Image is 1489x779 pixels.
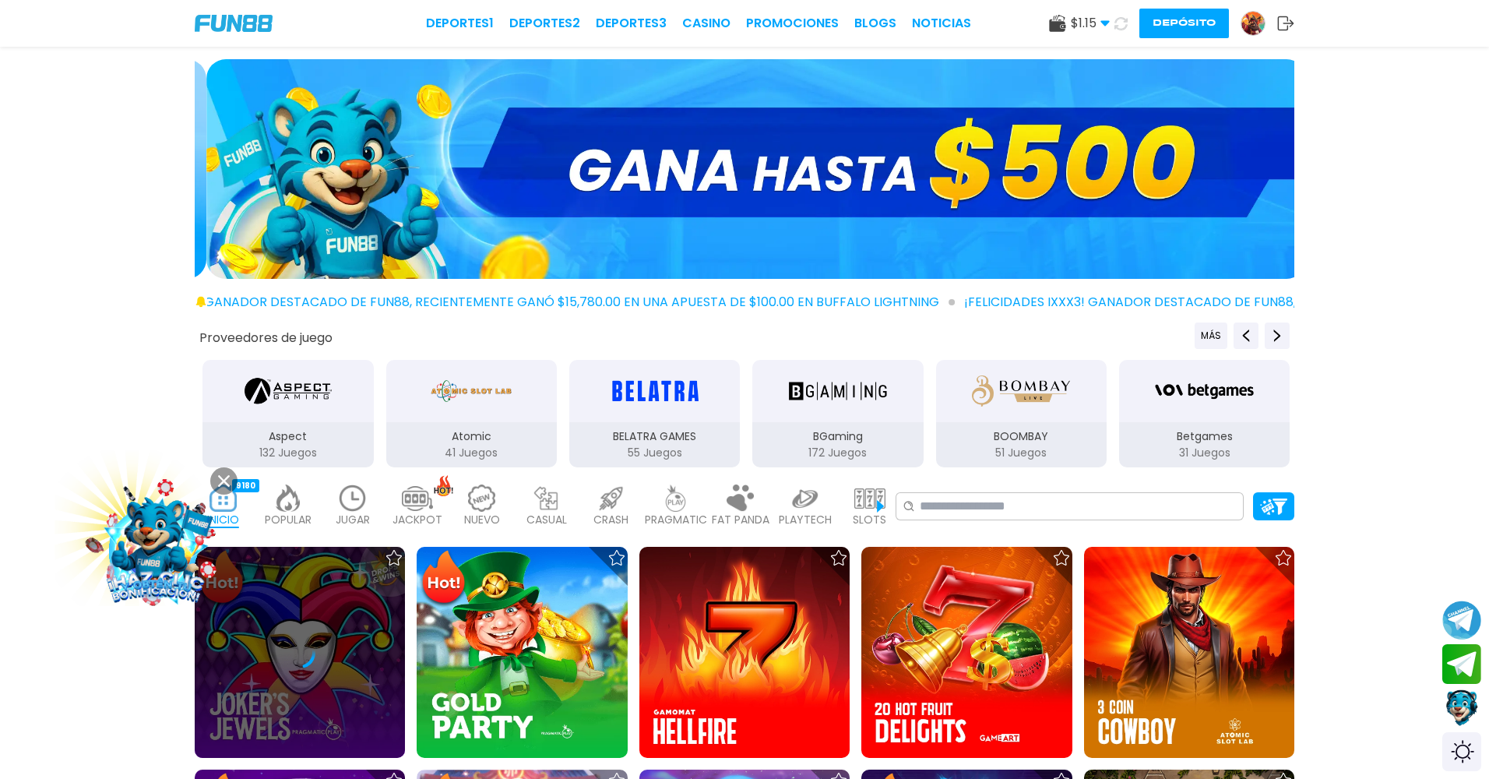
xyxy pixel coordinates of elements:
[1241,12,1265,35] img: Avatar
[206,59,1306,279] img: GANA hasta $500
[1195,323,1227,349] button: Previous providers
[1119,428,1290,445] p: Betgames
[861,547,1072,757] img: 20 Hot Fruit Delights
[789,369,887,413] img: BGaming
[725,485,756,512] img: fat_panda_light.webp
[779,512,832,528] p: PLAYTECH
[1241,11,1277,36] a: Avatar
[569,445,740,461] p: 55 Juegos
[746,358,929,469] button: BGaming
[1442,732,1481,771] div: Switch theme
[853,512,886,528] p: SLOTS
[386,445,557,461] p: 41 Juegos
[531,485,562,512] img: casual_light.webp
[526,512,567,528] p: CASUAL
[426,14,494,33] a: Deportes1
[682,14,730,33] a: CASINO
[936,445,1107,461] p: 51 Juegos
[195,15,273,32] img: Company Logo
[202,445,373,461] p: 132 Juegos
[1084,547,1294,757] img: 3 Coin Cowboy
[386,428,557,445] p: Atomic
[337,485,368,512] img: recent_light.webp
[392,512,442,528] p: JACKPOT
[1234,323,1258,349] button: Previous providers
[245,369,332,413] img: Aspect
[69,293,955,312] span: ¡FELICIDADES sxxxxz! GANADOR DESTACADO DE FUN88, RECIENTEMENTE GANÓ $15,780.00 EN UNA APUESTA DE ...
[1155,369,1253,413] img: Betgames
[936,428,1107,445] p: BOOMBAY
[434,475,453,496] img: hot
[1071,14,1110,33] span: $ 1.15
[428,369,515,413] img: Atomic
[790,485,821,512] img: playtech_light.webp
[596,14,667,33] a: Deportes3
[402,485,433,512] img: jackpot_light.webp
[563,358,746,469] button: BELATRA GAMES
[81,471,231,620] img: Image Link
[660,485,692,512] img: pragmatic_light.webp
[202,428,373,445] p: Aspect
[593,512,628,528] p: CRASH
[569,428,740,445] p: BELATRA GAMES
[605,369,703,413] img: BELATRA GAMES
[972,369,1070,413] img: BOOMBAY
[199,330,333,346] button: Proveedores de juego
[854,485,885,512] img: slots_light.webp
[1113,358,1296,469] button: Betgames
[336,512,370,528] p: JUGAR
[1119,445,1290,461] p: 31 Juegos
[712,512,769,528] p: FAT PANDA
[380,358,563,469] button: Atomic
[417,547,627,757] img: Gold Party
[930,358,1113,469] button: BOOMBAY
[196,358,379,469] button: Aspect
[1442,600,1481,640] button: Join telegram channel
[752,428,923,445] p: BGaming
[596,485,627,512] img: crash_light.webp
[1139,9,1229,38] button: Depósito
[466,485,498,512] img: new_light.webp
[232,479,259,492] div: 9180
[418,548,469,609] img: Hot
[639,547,850,757] img: Hellfire
[1265,323,1290,349] button: Next providers
[1442,644,1481,685] button: Join telegram
[752,445,923,461] p: 172 Juegos
[912,14,971,33] a: NOTICIAS
[509,14,580,33] a: Deportes2
[1260,499,1287,515] img: Platform Filter
[1442,688,1481,728] button: Contact customer service
[464,512,500,528] p: NUEVO
[265,512,312,528] p: POPULAR
[273,485,304,512] img: popular_light.webp
[645,512,707,528] p: PRAGMATIC
[746,14,839,33] a: Promociones
[854,14,896,33] a: BLOGS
